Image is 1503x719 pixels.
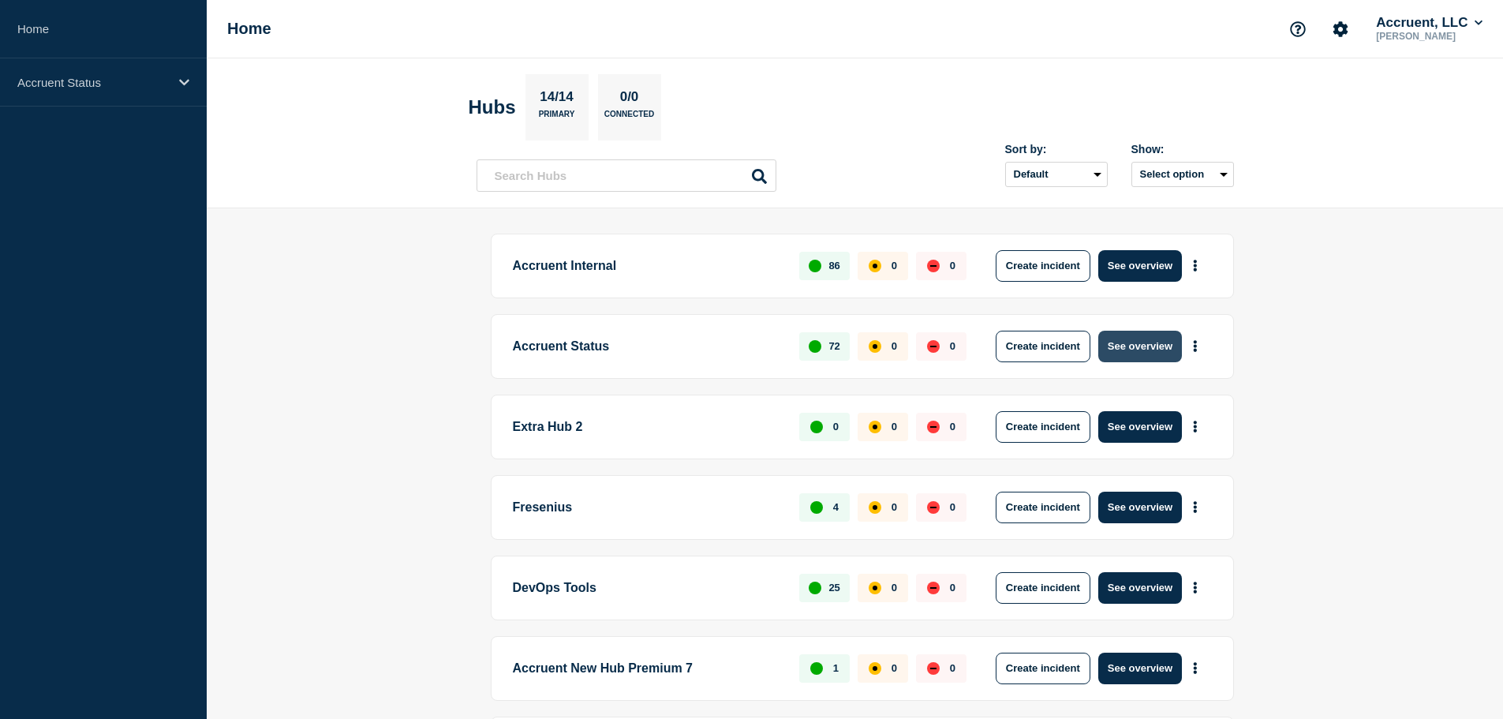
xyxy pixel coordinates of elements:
button: Accruent, LLC [1373,15,1486,31]
p: 0 [950,662,955,674]
p: Connected [604,110,654,126]
div: up [809,340,821,353]
button: Create incident [996,411,1090,443]
p: 0 [950,260,955,271]
div: up [809,582,821,594]
div: up [810,662,823,675]
div: down [927,260,940,272]
button: See overview [1098,411,1182,443]
button: Support [1281,13,1314,46]
p: 25 [828,582,839,594]
div: affected [869,501,881,514]
button: More actions [1185,251,1206,280]
div: up [810,501,823,514]
div: affected [869,421,881,433]
button: See overview [1098,653,1182,684]
button: Create incident [996,653,1090,684]
p: 72 [828,340,839,352]
p: Primary [539,110,575,126]
div: down [927,662,940,675]
p: 0 [833,421,839,433]
div: affected [869,582,881,594]
p: 0 [892,582,897,594]
p: Extra Hub 2 [513,411,782,443]
button: Account settings [1324,13,1357,46]
p: 4 [833,501,839,513]
p: Accruent Internal [513,250,782,282]
button: Create incident [996,250,1090,282]
div: affected [869,662,881,675]
button: Create incident [996,492,1090,523]
button: Create incident [996,331,1090,362]
p: 0 [892,340,897,352]
p: 0/0 [614,89,645,110]
select: Sort by [1005,162,1108,187]
button: More actions [1185,412,1206,441]
button: More actions [1185,653,1206,683]
p: 0 [950,582,955,594]
p: Accruent Status [17,76,169,89]
h2: Hubs [469,96,516,118]
p: Accruent New Hub Premium 7 [513,653,782,684]
p: 0 [892,662,897,674]
button: More actions [1185,492,1206,522]
button: Select option [1131,162,1234,187]
button: See overview [1098,250,1182,282]
button: Create incident [996,572,1090,604]
p: Fresenius [513,492,782,523]
div: down [927,340,940,353]
div: down [927,421,940,433]
div: affected [869,260,881,272]
p: 0 [892,421,897,433]
h1: Home [227,20,271,38]
p: 14/14 [534,89,580,110]
div: affected [869,340,881,353]
p: 1 [833,662,839,674]
button: See overview [1098,331,1182,362]
button: More actions [1185,573,1206,602]
p: 0 [950,340,955,352]
button: See overview [1098,492,1182,523]
p: Accruent Status [513,331,782,362]
div: Show: [1131,143,1234,155]
p: DevOps Tools [513,572,782,604]
button: More actions [1185,331,1206,361]
div: up [810,421,823,433]
p: 86 [828,260,839,271]
p: 0 [892,501,897,513]
p: 0 [950,501,955,513]
input: Search Hubs [477,159,776,192]
button: See overview [1098,572,1182,604]
p: 0 [950,421,955,433]
div: Sort by: [1005,143,1108,155]
p: 0 [892,260,897,271]
div: down [927,501,940,514]
div: down [927,582,940,594]
p: [PERSON_NAME] [1373,31,1486,42]
div: up [809,260,821,272]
